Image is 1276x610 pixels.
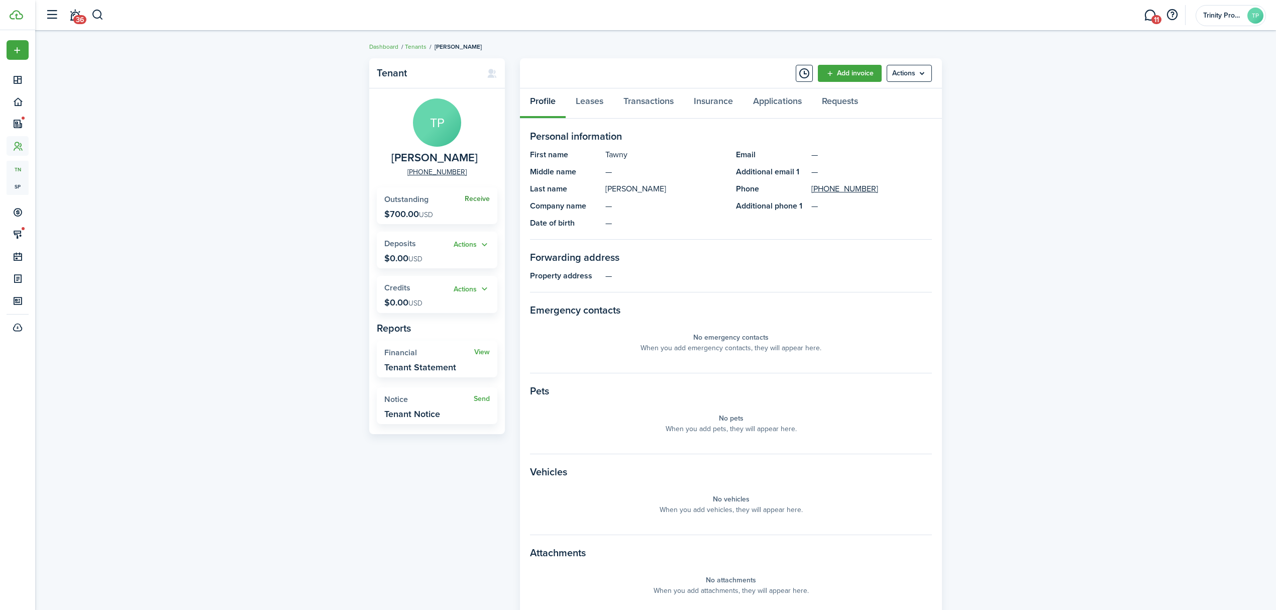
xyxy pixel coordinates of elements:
[377,67,477,79] panel-main-title: Tenant
[736,200,806,212] panel-main-title: Additional phone 1
[1203,12,1243,19] span: Trinity Property Management
[435,42,482,51] span: [PERSON_NAME]
[530,464,932,479] panel-main-section-title: Vehicles
[408,298,422,309] span: USD
[736,166,806,178] panel-main-title: Additional email 1
[10,10,23,20] img: TenantCloud
[377,321,497,336] panel-main-subtitle: Reports
[530,250,932,265] panel-main-section-title: Forwarding address
[474,348,490,356] a: View
[419,210,433,220] span: USD
[384,282,410,293] span: Credits
[384,395,474,404] widget-stats-title: Notice
[613,88,684,119] a: Transactions
[818,65,882,82] a: Add invoice
[530,166,600,178] panel-main-title: Middle name
[91,7,104,24] button: Search
[605,166,726,178] panel-main-description: —
[474,395,490,403] a: Send
[408,254,422,264] span: USD
[654,585,809,596] panel-main-placeholder-description: When you add attachments, they will appear here.
[42,6,61,25] button: Open sidebar
[743,88,812,119] a: Applications
[641,343,821,353] panel-main-placeholder-description: When you add emergency contacts, they will appear here.
[384,253,422,263] p: $0.00
[1151,15,1161,24] span: 11
[413,98,461,147] avatar-text: TP
[605,149,726,161] panel-main-description: Tawny
[384,209,433,219] p: $700.00
[796,65,813,82] button: Timeline
[605,183,726,195] panel-main-description: [PERSON_NAME]
[454,239,490,251] button: Open menu
[666,424,797,434] panel-main-placeholder-description: When you add pets, they will appear here.
[530,545,932,560] panel-main-section-title: Attachments
[736,183,806,195] panel-main-title: Phone
[7,178,29,195] a: sp
[7,161,29,178] a: tn
[812,88,868,119] a: Requests
[706,575,756,585] panel-main-placeholder-title: No attachments
[65,3,84,28] a: Notifications
[384,362,456,372] widget-stats-description: Tenant Statement
[530,200,600,212] panel-main-title: Company name
[887,65,932,82] menu-btn: Actions
[454,283,490,295] button: Actions
[660,504,803,515] panel-main-placeholder-description: When you add vehicles, they will appear here.
[719,413,743,424] panel-main-placeholder-title: No pets
[566,88,613,119] a: Leases
[7,40,29,60] button: Open menu
[1140,3,1159,28] a: Messaging
[693,332,769,343] panel-main-placeholder-title: No emergency contacts
[530,270,600,282] panel-main-title: Property address
[405,42,427,51] a: Tenants
[605,200,726,212] panel-main-description: —
[1247,8,1263,24] avatar-text: TP
[736,149,806,161] panel-main-title: Email
[369,42,398,51] a: Dashboard
[454,283,490,295] button: Open menu
[454,239,490,251] button: Actions
[384,238,416,249] span: Deposits
[1163,7,1181,24] button: Open resource center
[887,65,932,82] button: Open menu
[391,152,478,164] span: Tawny Phelps
[384,297,422,308] p: $0.00
[407,167,467,177] a: [PHONE_NUMBER]
[605,217,726,229] panel-main-description: —
[384,348,474,357] widget-stats-title: Financial
[605,270,932,282] panel-main-description: —
[713,494,750,504] panel-main-placeholder-title: No vehicles
[530,302,932,318] panel-main-section-title: Emergency contacts
[811,183,878,195] a: [PHONE_NUMBER]
[684,88,743,119] a: Insurance
[530,383,932,398] panel-main-section-title: Pets
[384,409,440,419] widget-stats-description: Tenant Notice
[530,149,600,161] panel-main-title: First name
[530,183,600,195] panel-main-title: Last name
[530,217,600,229] panel-main-title: Date of birth
[73,15,86,24] span: 36
[530,129,932,144] panel-main-section-title: Personal information
[465,195,490,203] a: Receive
[384,193,429,205] span: Outstanding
